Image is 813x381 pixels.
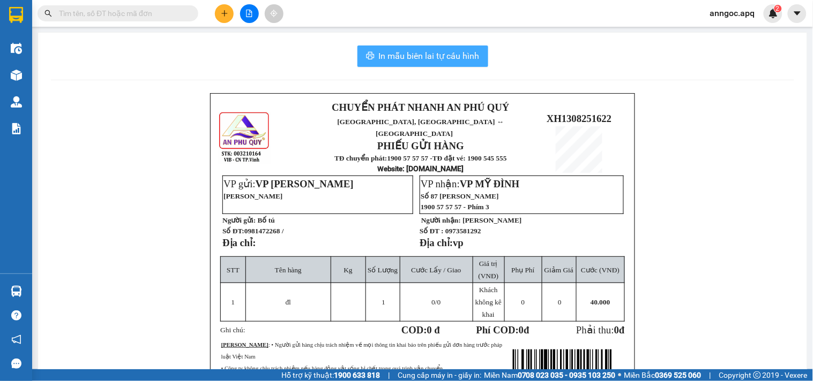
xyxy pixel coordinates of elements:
strong: Người gửi: [222,216,256,224]
span: • Công ty không chịu trách nhiệm nếu hàng động vật sống bị chết trong quá trình vận chuyển [221,365,443,371]
span: đ [619,324,624,336]
sup: 2 [774,5,782,12]
span: Số Lượng [368,266,398,274]
span: Miền Bắc [624,369,702,381]
strong: CHUYỂN PHÁT NHANH AN PHÚ QUÝ [332,102,509,113]
span: Cung cấp máy in - giấy in: [398,369,481,381]
span: VP gửi: [223,178,353,189]
strong: [PERSON_NAME] [221,342,268,348]
strong: 1900 633 818 [334,371,380,379]
span: [GEOGRAPHIC_DATA], [GEOGRAPHIC_DATA] ↔ [GEOGRAPHIC_DATA] [337,118,504,138]
span: VP nhận: [421,178,520,189]
span: XH1308251622 [547,113,611,124]
span: Giảm Giá [545,266,573,274]
strong: Địa chỉ: [222,237,256,248]
span: [PERSON_NAME] [463,216,521,224]
strong: 0369 525 060 [655,371,702,379]
span: caret-down [793,9,802,18]
span: aim [270,10,278,17]
span: Bố tú [258,216,275,224]
span: printer [366,51,375,62]
span: Giá trị (VNĐ) [479,260,499,280]
span: 0 đ [427,324,440,336]
img: warehouse-icon [11,96,22,108]
span: Cước Lấy / Giao [411,266,461,274]
span: [PERSON_NAME] [223,192,282,200]
span: 0 [558,298,562,306]
span: message [11,359,21,369]
strong: 0708 023 035 - 0935 103 250 [518,371,616,379]
strong: 1900 57 57 57 - [387,154,432,162]
span: 0 [519,324,524,336]
img: warehouse-icon [11,43,22,54]
button: caret-down [788,4,807,23]
span: STT [227,266,240,274]
span: VP [PERSON_NAME] [256,178,354,189]
strong: PHIẾU GỬI HÀNG [377,140,464,151]
span: VP MỸ ĐÌNH [460,178,520,189]
span: | [388,369,390,381]
span: Hỗ trợ kỹ thuật: [281,369,380,381]
button: plus [215,4,234,23]
strong: Số ĐT: [222,227,284,235]
span: 2 [776,5,780,12]
img: logo [218,111,271,164]
span: Số 87 [PERSON_NAME] [421,192,499,200]
span: 1 [232,298,235,306]
button: printerIn mẫu biên lai tự cấu hình [357,45,488,67]
span: 0973581292 [445,227,481,235]
strong: COD: [401,324,440,336]
span: vp [453,237,464,248]
span: Cước (VNĐ) [581,266,620,274]
span: search [44,10,52,17]
span: đl [286,298,291,306]
img: solution-icon [11,123,22,134]
span: 0 [614,324,619,336]
span: /0 [432,298,441,306]
strong: Số ĐT : [420,227,444,235]
span: Miền Nam [484,369,616,381]
img: warehouse-icon [11,286,22,297]
span: plus [221,10,228,17]
span: anngoc.apq [702,6,764,20]
span: 0 [521,298,525,306]
input: Tìm tên, số ĐT hoặc mã đơn [59,7,185,19]
span: notification [11,334,21,345]
img: logo-vxr [9,7,23,23]
img: icon-new-feature [769,9,778,18]
span: Khách không kê khai [475,286,502,318]
span: 0 [432,298,436,306]
span: Tên hàng [275,266,302,274]
span: 1 [382,298,385,306]
span: ⚪️ [618,373,622,377]
strong: Người nhận: [421,216,461,224]
strong: TĐ chuyển phát: [334,154,387,162]
span: | [710,369,711,381]
button: file-add [240,4,259,23]
span: 40.000 [591,298,610,306]
img: warehouse-icon [11,70,22,81]
span: In mẫu biên lai tự cấu hình [379,49,480,63]
span: 1900 57 57 57 - Phím 3 [421,203,489,211]
span: Kg [344,266,352,274]
span: 0981472268 / [244,227,284,235]
strong: Phí COD: đ [476,324,529,336]
strong: TĐ đặt vé: 1900 545 555 [432,154,507,162]
span: Website [378,165,403,173]
span: file-add [245,10,253,17]
span: copyright [754,371,761,379]
span: Phụ Phí [511,266,534,274]
span: : • Người gửi hàng chịu trách nhiệm về mọi thông tin khai báo trên phiếu gửi đơn hàng trước pháp ... [221,342,503,360]
span: question-circle [11,310,21,321]
strong: Địa chỉ: [420,237,453,248]
span: Phải thu: [576,324,624,336]
button: aim [265,4,284,23]
span: Ghi chú: [220,326,245,334]
strong: : [DOMAIN_NAME] [378,164,464,173]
